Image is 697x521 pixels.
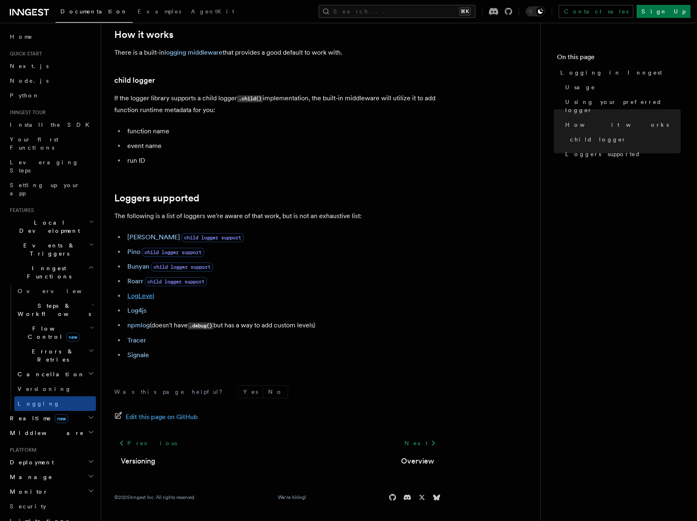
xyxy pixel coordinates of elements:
kbd: ⌘K [459,7,471,15]
span: Quick start [7,51,42,57]
span: AgentKit [191,8,234,15]
p: There is a built-in that provides a good default to work with. [114,47,441,58]
li: function name [125,126,441,137]
span: Manage [7,473,53,481]
h4: On this page [557,52,681,65]
span: Documentation [60,8,128,15]
code: .debug() [188,322,213,329]
a: Home [7,29,96,44]
button: Steps & Workflows [14,298,96,321]
button: Flow Controlnew [14,321,96,344]
button: Search...⌘K [319,5,475,18]
span: child logger support [142,248,204,257]
a: Install the SDK [7,117,96,132]
span: Errors & Retries [14,347,89,364]
a: Setting up your app [7,178,96,201]
a: Signale [127,351,149,359]
span: Events & Triggers [7,241,89,258]
a: AgentKit [186,2,239,22]
span: Leveraging Steps [10,159,79,174]
button: Realtimenew [7,411,96,426]
p: Was this page helpful? [114,388,228,396]
a: Documentation [55,2,133,23]
a: Leveraging Steps [7,155,96,178]
a: Logging [14,396,96,411]
button: Yes [238,386,263,398]
span: Install the SDK [10,121,94,128]
span: new [66,333,80,342]
span: Your first Functions [10,136,58,151]
a: Tracer [127,336,146,344]
span: Edit this page on GitHub [126,411,198,423]
button: Events & Triggers [7,238,96,261]
span: Cancellation [14,370,85,378]
span: Monitor [7,488,48,496]
span: Logging [18,400,60,407]
a: child logger [567,132,681,147]
a: logging middleware [164,49,222,56]
a: npmlog [127,321,150,329]
a: We're hiring! [278,494,306,501]
span: Realtime [7,414,68,422]
a: Sign Up [637,5,690,18]
a: Node.js [7,73,96,88]
a: Logging in Inngest [557,65,681,80]
a: Overview [14,284,96,298]
a: Bunyan [127,263,149,270]
button: Deployment [7,455,96,470]
button: Toggle dark mode [526,7,545,16]
span: Flow Control [14,325,90,341]
span: Python [10,92,40,99]
a: Overview [401,455,434,467]
code: .child() [237,95,263,102]
span: child logger [570,135,626,143]
a: child logger [114,75,155,86]
span: Inngest Functions [7,264,88,280]
span: Inngest tour [7,109,46,116]
button: Manage [7,470,96,484]
span: Using your preferred logger [565,98,681,114]
a: Next [400,436,441,450]
a: LogLevel [127,292,154,300]
span: Home [10,33,33,41]
span: Logging in Inngest [560,68,662,77]
a: Loggers supported [114,192,199,204]
a: Pino [127,248,140,256]
a: Loggers supported [562,147,681,161]
a: Previous [114,436,182,450]
span: Next.js [10,63,49,69]
a: Security [7,499,96,514]
span: Node.js [10,77,49,84]
a: Roarr [127,277,143,285]
span: child logger support [182,233,244,242]
button: Errors & Retries [14,344,96,367]
a: Python [7,88,96,103]
button: Cancellation [14,367,96,382]
a: Versioning [14,382,96,396]
span: Usage [565,83,595,91]
a: Next.js [7,59,96,73]
span: How it works [565,121,669,129]
span: Middleware [7,429,84,437]
a: How it works [114,29,173,40]
span: Examples [138,8,181,15]
a: Examples [133,2,186,22]
span: Platform [7,447,37,453]
span: Versioning [18,386,71,392]
span: Loggers supported [565,150,641,158]
span: new [55,414,68,423]
div: © 2025 Inngest Inc. All rights reserved. [114,494,195,501]
span: Steps & Workflows [14,302,91,318]
a: Contact sales [559,5,633,18]
button: Inngest Functions [7,261,96,284]
button: No [263,386,288,398]
button: Local Development [7,215,96,238]
span: child logger support [145,277,207,286]
span: Deployment [7,458,54,466]
a: How it works [562,117,681,132]
p: If the logger library supports a child logger implementation, the built-in middleware will utiliz... [114,93,441,116]
span: child logger support [151,263,213,272]
button: Middleware [7,426,96,440]
span: Local Development [7,219,89,235]
p: The following is a list of loggers we're aware of that work, but is not an exhaustive list: [114,210,441,222]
